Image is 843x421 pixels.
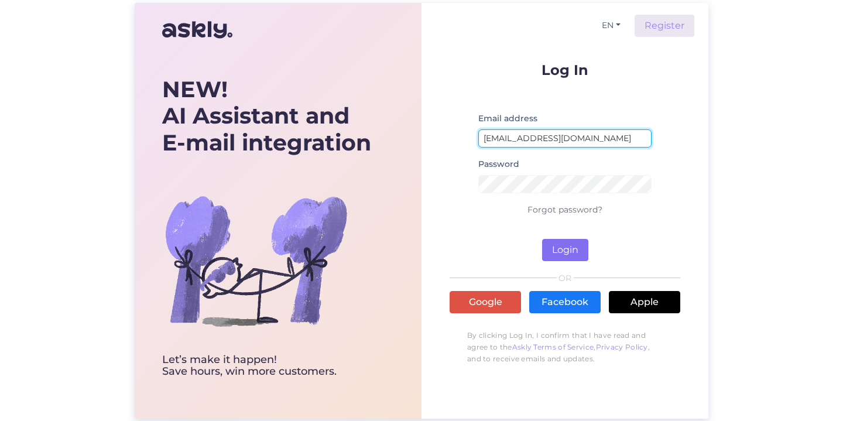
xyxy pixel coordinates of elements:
[450,324,680,371] p: By clicking Log In, I confirm that I have read and agree to the , , and to receive emails and upd...
[162,354,371,378] div: Let’s make it happen! Save hours, win more customers.
[635,15,694,37] a: Register
[596,343,648,351] a: Privacy Policy
[542,239,588,261] button: Login
[478,158,519,170] label: Password
[478,129,652,148] input: Enter email
[450,63,680,77] p: Log In
[529,291,601,313] a: Facebook
[597,17,625,34] button: EN
[557,274,574,282] span: OR
[609,291,680,313] a: Apple
[162,16,232,44] img: Askly
[512,343,594,351] a: Askly Terms of Service
[527,204,602,215] a: Forgot password?
[162,76,371,156] div: AI Assistant and E-mail integration
[162,76,228,103] b: NEW!
[478,112,537,125] label: Email address
[450,291,521,313] a: Google
[162,167,349,354] img: bg-askly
